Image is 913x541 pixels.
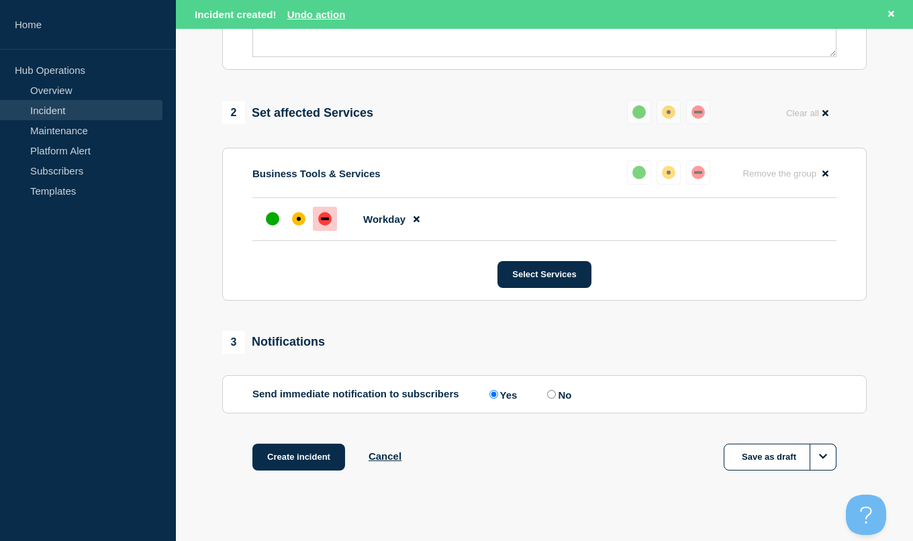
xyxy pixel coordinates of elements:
button: affected [657,100,681,124]
div: down [318,212,332,226]
span: Remove the group [742,168,816,179]
div: Notifications [222,331,325,354]
span: 3 [222,331,245,354]
div: down [691,105,705,119]
div: affected [292,212,305,226]
div: affected [662,105,675,119]
button: Clear all [778,100,836,126]
div: Set affected Services [222,101,373,124]
button: Undo action [287,9,346,20]
div: up [632,166,646,179]
button: up [627,100,651,124]
button: affected [657,160,681,185]
div: down [691,166,705,179]
span: Incident created! [195,9,277,20]
button: Cancel [369,450,401,462]
input: No [547,390,556,399]
div: up [632,105,646,119]
div: affected [662,166,675,179]
p: Business Tools & Services [252,168,381,179]
button: down [686,100,710,124]
span: 2 [222,101,245,124]
button: Select Services [497,261,591,288]
button: Create incident [252,444,345,471]
input: Yes [489,390,498,399]
div: up [266,212,279,226]
iframe: Help Scout Beacon - Open [846,495,886,535]
button: Save as draft [724,444,836,471]
button: up [627,160,651,185]
button: down [686,160,710,185]
p: Send immediate notification to subscribers [252,388,459,401]
span: Workday [363,213,405,225]
label: Yes [486,388,518,401]
div: Send immediate notification to subscribers [252,388,836,401]
label: No [544,388,571,401]
button: Options [810,444,836,471]
button: Remove the group [734,160,836,187]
